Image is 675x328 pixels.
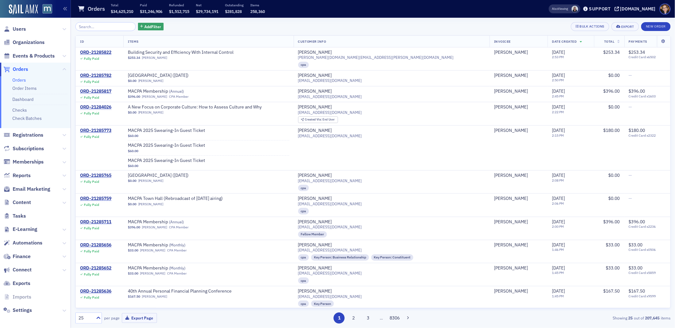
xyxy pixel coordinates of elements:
span: Tasks [13,213,26,220]
a: Building Security and Efficiency With Internal Control [128,50,234,55]
a: 40th Annual Personal Financial Planning Conference [128,288,232,294]
span: Finance [13,253,31,260]
time: 2:22 PM [552,110,564,114]
div: [PERSON_NAME] [298,219,332,225]
div: [PERSON_NAME] [298,128,332,133]
a: [PERSON_NAME] [142,225,167,229]
span: MACPA 2025 Swearing-In Guest Ticket [128,158,208,164]
div: [PERSON_NAME] [298,288,332,294]
span: $60.00 [128,164,138,168]
a: [PERSON_NAME] [298,89,332,94]
a: [PERSON_NAME] [494,265,528,271]
span: $396.00 [629,219,645,225]
input: Search… [75,22,136,31]
a: MACPA Membership (Annual) [128,89,208,94]
button: 1 [334,313,345,324]
a: Content [3,199,31,206]
span: Denise Lumpkins [494,89,543,94]
label: per page [104,315,120,321]
span: — [629,195,632,201]
span: [DATE] [552,72,565,78]
a: [PERSON_NAME] [140,248,166,252]
span: $396.00 [603,219,620,225]
span: [EMAIL_ADDRESS][DOMAIN_NAME] [298,271,362,275]
span: [PERSON_NAME][DOMAIN_NAME][EMAIL_ADDRESS][PERSON_NAME][DOMAIN_NAME] [298,55,454,60]
a: ORD-21285773 [80,128,111,133]
span: Profile [659,3,671,15]
a: E-Learning [3,226,37,233]
span: [EMAIL_ADDRESS][DOMAIN_NAME] [298,248,362,252]
span: $0.00 [609,195,620,201]
span: $0.00 [128,110,136,114]
a: New Order [641,23,671,29]
a: MACPA 2025 Swearing-In Guest Ticket [128,128,208,133]
span: ( Monthly ) [169,242,185,247]
span: Orders [13,66,28,73]
time: 2:45 PM [552,94,564,98]
span: Linda Rogers [494,196,543,201]
span: $33.00 [629,265,643,271]
a: [PERSON_NAME] [298,173,332,178]
span: Email Marketing [13,186,50,193]
div: Created Via: End User [298,116,338,123]
a: [PERSON_NAME] [142,95,167,99]
div: ORD-21285765 [80,173,111,178]
div: [PERSON_NAME] [494,128,528,133]
div: CPA Member [169,95,189,99]
a: [PERSON_NAME] [298,196,332,201]
a: ORD-21285822 [80,50,111,55]
div: Fully Paid [84,180,99,184]
span: MACPA Membership [128,265,208,271]
a: Imports [3,294,31,300]
a: ORD-21285711 [80,219,111,225]
button: 2 [348,313,359,324]
span: Content [13,199,31,206]
time: 2:50 PM [552,78,564,82]
a: ORD-21285817 [80,89,111,94]
span: Daphne De Shields [494,219,543,225]
span: [DATE] [552,242,565,248]
div: [DOMAIN_NAME] [620,6,656,12]
p: Total [111,3,133,7]
span: [EMAIL_ADDRESS][DOMAIN_NAME] [298,78,362,83]
div: cpa [298,254,309,261]
time: 2:08 PM [552,178,564,183]
div: Also [552,7,558,11]
button: [DOMAIN_NAME] [615,7,658,11]
span: Reports [13,172,31,179]
a: [PERSON_NAME] [138,79,164,83]
div: [PERSON_NAME] [494,219,528,225]
a: MACPA Town Hall (Rebroadcast of [DATE] airing) [128,196,223,201]
span: Viewing [552,7,568,11]
a: MACPA Membership (Annual) [128,219,208,225]
span: $167.50 [629,288,645,294]
div: ORD-21285656 [80,242,111,248]
span: $253.34 [128,56,140,60]
a: View Homepage [38,4,52,15]
a: MACPA Membership (Monthly) [128,265,208,271]
a: Orders [3,66,28,73]
span: Automations [13,239,42,246]
span: $180.00 [629,127,645,133]
button: Export [611,22,639,31]
a: [PERSON_NAME] [298,73,332,78]
a: [PERSON_NAME] [494,73,528,78]
div: cpa [298,185,309,191]
span: Add Filter [144,24,161,29]
a: ORD-21285759 [80,196,111,201]
a: Settings [3,307,32,314]
span: ( Annual ) [169,89,184,94]
span: $60.00 [128,149,138,153]
a: Order Items [12,85,37,91]
span: $33.00 [606,242,620,248]
a: Orders [12,77,26,83]
a: [PERSON_NAME] [298,242,332,248]
div: [PERSON_NAME] [494,104,528,110]
span: — [629,72,632,78]
a: MACPA 2025 Swearing-In Guest Ticket [128,143,208,148]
